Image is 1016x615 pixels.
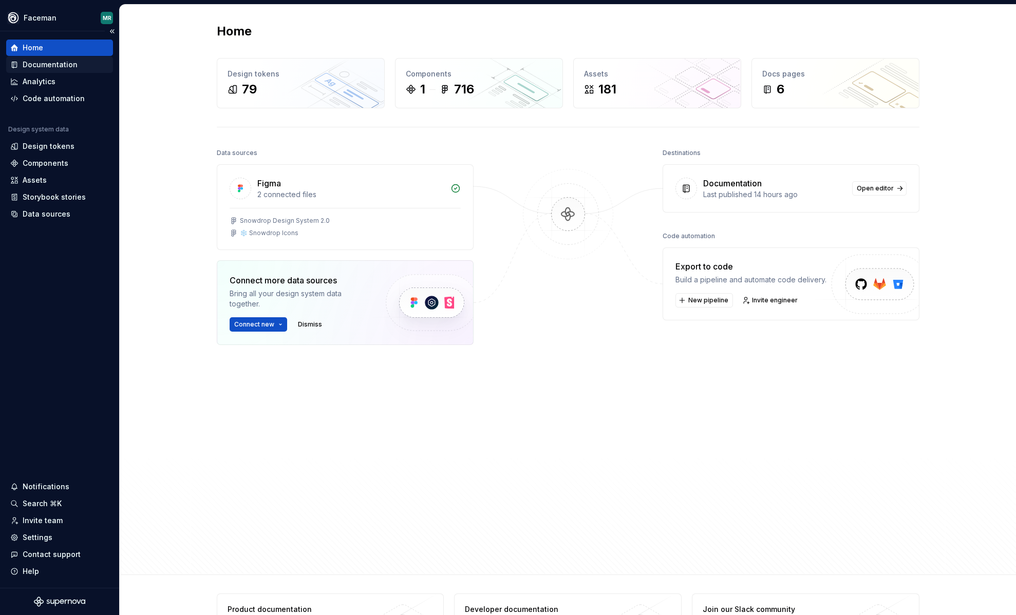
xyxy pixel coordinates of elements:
[103,14,111,22] div: MR
[217,164,474,250] a: Figma2 connected filesSnowdrop Design System 2.0❄️ Snowdrop Icons
[24,13,57,23] div: Faceman
[23,93,85,104] div: Code automation
[8,125,69,133] div: Design system data
[257,189,444,200] div: 2 connected files
[34,597,85,607] svg: Supernova Logo
[6,478,113,495] button: Notifications
[23,566,39,576] div: Help
[395,58,563,108] a: Components1716
[217,23,252,40] h2: Home
[688,296,728,304] span: New pipeline
[6,206,113,222] a: Data sources
[598,81,616,98] div: 181
[7,12,20,24] img: 87d06435-c97f-426c-aa5d-5eb8acd3d8b3.png
[23,175,47,185] div: Assets
[23,158,68,168] div: Components
[703,177,762,189] div: Documentation
[465,604,614,614] div: Developer documentation
[752,296,798,304] span: Invite engineer
[675,293,733,307] button: New pipeline
[6,563,113,580] button: Help
[230,317,287,332] button: Connect new
[240,229,298,237] div: ❄️ Snowdrop Icons
[663,146,701,160] div: Destinations
[739,293,802,307] a: Invite engineer
[675,275,826,285] div: Build a pipeline and automate code delivery.
[23,141,74,151] div: Design tokens
[217,58,385,108] a: Design tokens79
[584,69,730,79] div: Assets
[234,320,274,329] span: Connect new
[852,181,907,196] a: Open editor
[105,24,119,39] button: Collapse sidebar
[6,138,113,155] a: Design tokens
[257,177,281,189] div: Figma
[230,274,368,286] div: Connect more data sources
[240,217,330,225] div: Snowdrop Design System 2.0
[23,498,62,509] div: Search ⌘K
[703,604,852,614] div: Join our Slack community
[217,146,257,160] div: Data sources
[23,43,43,53] div: Home
[23,532,52,543] div: Settings
[6,546,113,563] button: Contact support
[6,512,113,529] a: Invite team
[228,69,374,79] div: Design tokens
[573,58,741,108] a: Assets181
[6,529,113,546] a: Settings
[6,56,113,73] a: Documentation
[293,317,327,332] button: Dismiss
[23,192,86,202] div: Storybook stories
[6,73,113,90] a: Analytics
[242,81,257,98] div: 79
[406,69,552,79] div: Components
[751,58,919,108] a: Docs pages6
[23,76,55,87] div: Analytics
[6,172,113,188] a: Assets
[23,60,78,70] div: Documentation
[777,81,784,98] div: 6
[23,515,63,526] div: Invite team
[23,549,81,560] div: Contact support
[23,209,70,219] div: Data sources
[230,289,368,309] div: Bring all your design system data together.
[420,81,425,98] div: 1
[675,260,826,273] div: Export to code
[663,229,715,243] div: Code automation
[23,482,69,492] div: Notifications
[6,495,113,512] button: Search ⌘K
[857,184,894,193] span: Open editor
[6,189,113,205] a: Storybook stories
[2,7,117,29] button: FacemanMR
[6,155,113,171] a: Components
[298,320,322,329] span: Dismiss
[6,40,113,56] a: Home
[6,90,113,107] a: Code automation
[454,81,474,98] div: 716
[762,69,909,79] div: Docs pages
[228,604,377,614] div: Product documentation
[703,189,846,200] div: Last published 14 hours ago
